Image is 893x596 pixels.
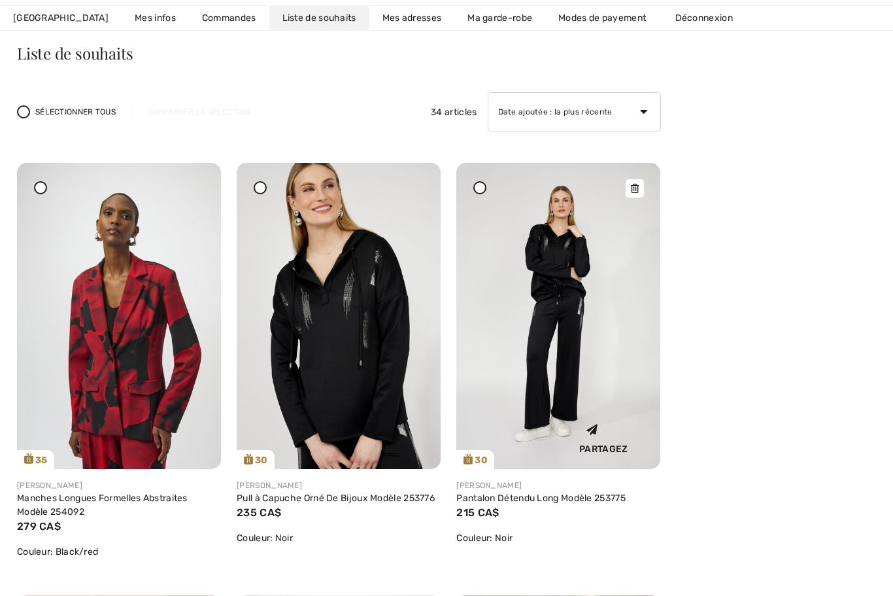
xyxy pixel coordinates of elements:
[454,6,545,30] a: Ma garde-robe
[131,106,266,118] div: Supprimer la sélection
[456,493,626,504] a: Pantalon Détendu Long Modèle 253775
[237,163,441,469] img: frank-lyman-tops-black_253776_4_c874_search.jpg
[269,6,369,30] a: Liste de souhaits
[17,493,188,517] a: Manches Longues Formelles Abstraites Modèle 254092
[237,493,435,504] a: Pull à Capuche Orné De Bijoux Modèle 253776
[556,413,650,459] div: Partagez
[17,163,221,469] img: joseph-ribkoff-jackets-blazers-black-red_254092_1_a8b1_search.jpg
[431,105,477,119] span: 34 articles
[189,6,269,30] a: Commandes
[17,545,221,559] div: Couleur: Black/red
[17,163,221,469] a: 35
[545,6,659,30] a: Modes de payement
[17,45,661,61] h3: Liste de souhaits
[237,506,281,519] span: 235 CA$
[17,520,61,533] span: 279 CA$
[456,163,660,469] img: frank-lyman-pants-black_6281253775_2_8a94_search.jpg
[237,163,441,469] a: 30
[237,531,441,545] div: Couleur: Noir
[456,506,499,519] span: 215 CA$
[13,11,109,25] span: [GEOGRAPHIC_DATA]
[35,106,116,118] span: Sélectionner tous
[369,6,455,30] a: Mes adresses
[456,480,660,491] div: [PERSON_NAME]
[662,6,759,30] a: Déconnexion
[17,480,221,491] div: [PERSON_NAME]
[456,163,660,469] a: 30
[237,480,441,491] div: [PERSON_NAME]
[122,6,189,30] a: Mes infos
[456,531,660,545] div: Couleur: Noir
